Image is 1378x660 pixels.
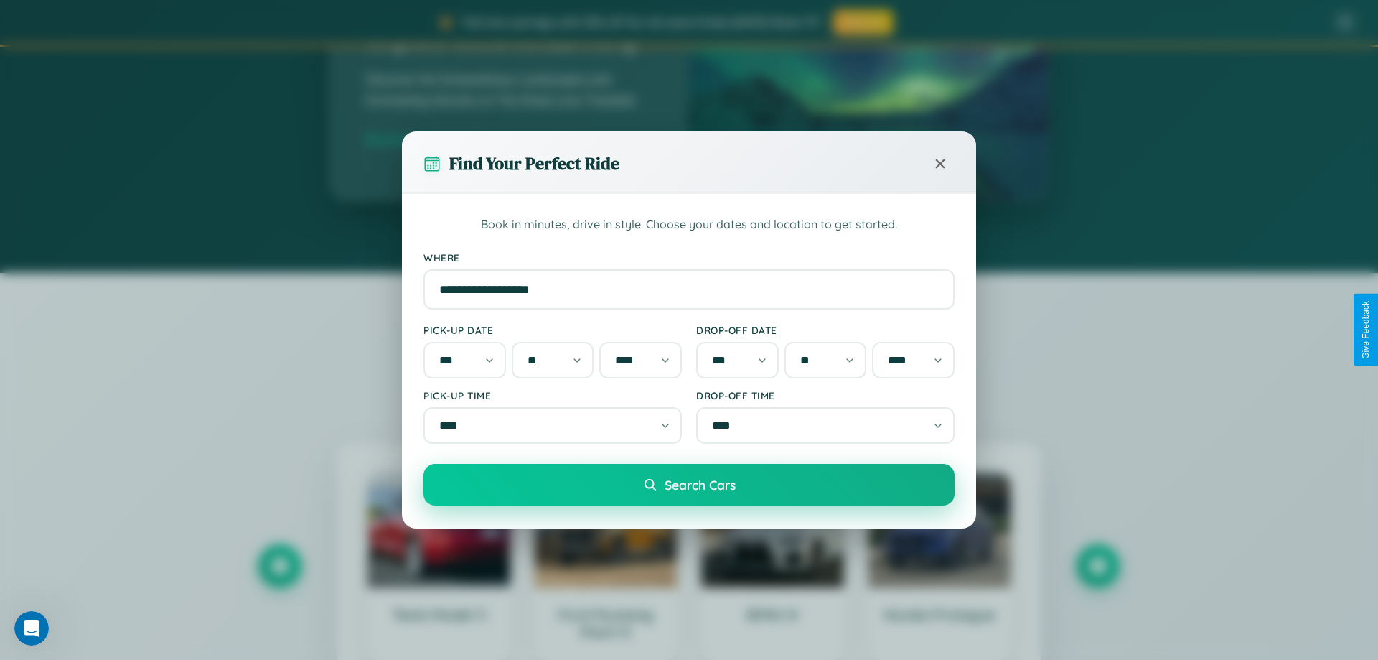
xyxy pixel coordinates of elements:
[423,251,955,264] label: Where
[665,477,736,493] span: Search Cars
[696,389,955,401] label: Drop-off Time
[423,324,682,336] label: Pick-up Date
[423,389,682,401] label: Pick-up Time
[423,215,955,234] p: Book in minutes, drive in style. Choose your dates and location to get started.
[423,464,955,506] button: Search Cars
[696,324,955,336] label: Drop-off Date
[449,152,619,175] h3: Find Your Perfect Ride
